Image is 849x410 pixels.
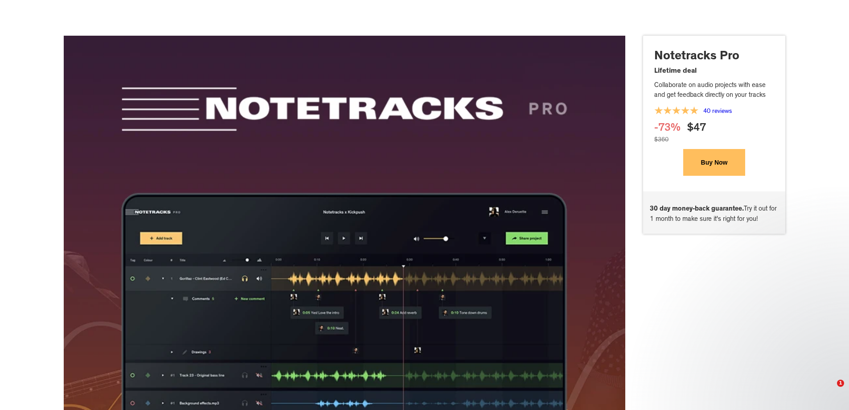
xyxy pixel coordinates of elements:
div: $47 [687,122,706,136]
span: 1 [837,380,844,387]
button: Buy Now [683,149,746,176]
iframe: Intercom live chat [819,380,840,401]
strong: 30 day money-back guarantee. [650,206,744,213]
p: Try it out for 1 month to make sure it's right for you! [650,205,779,225]
p: Notetracks Pro [654,49,774,66]
div: -73% [654,122,681,136]
div: $360 [654,136,669,149]
p: Collaborate on audio projects with ease and get feedback directly on your tracks [654,81,774,101]
p: Lifetime deal [654,66,774,77]
a: 40 reviews [703,108,732,115]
